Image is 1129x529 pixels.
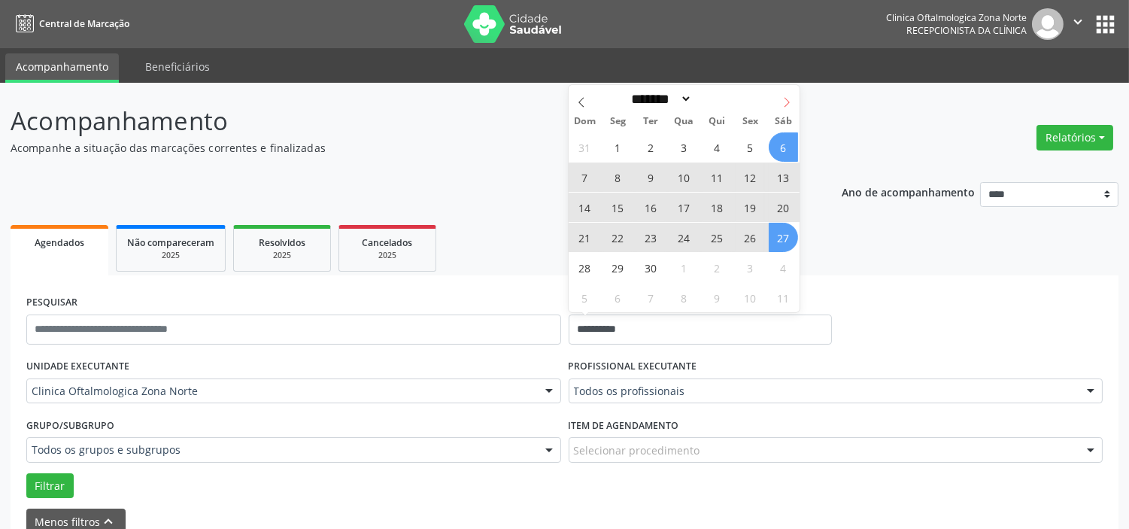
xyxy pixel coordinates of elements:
[703,163,732,192] span: Setembro 11, 2025
[769,253,798,282] span: Outubro 4, 2025
[5,53,119,83] a: Acompanhamento
[11,140,786,156] p: Acompanhe a situação das marcações correntes e finalizadas
[636,132,666,162] span: Setembro 2, 2025
[669,253,699,282] span: Outubro 1, 2025
[769,132,798,162] span: Setembro 6, 2025
[570,223,599,252] span: Setembro 21, 2025
[769,283,798,312] span: Outubro 11, 2025
[11,102,786,140] p: Acompanhamento
[569,355,697,379] label: PROFISSIONAL EXECUTANTE
[570,193,599,222] span: Setembro 14, 2025
[39,17,129,30] span: Central de Marcação
[32,442,530,458] span: Todos os grupos e subgrupos
[842,182,975,201] p: Ano de acompanhamento
[127,250,214,261] div: 2025
[886,11,1027,24] div: Clinica Oftalmologica Zona Norte
[259,236,305,249] span: Resolvidos
[26,473,74,499] button: Filtrar
[769,193,798,222] span: Setembro 20, 2025
[363,236,413,249] span: Cancelados
[135,53,220,80] a: Beneficiários
[636,253,666,282] span: Setembro 30, 2025
[1070,14,1086,30] i: 
[636,223,666,252] span: Setembro 23, 2025
[1036,125,1113,150] button: Relatórios
[669,283,699,312] span: Outubro 8, 2025
[636,193,666,222] span: Setembro 16, 2025
[769,223,798,252] span: Setembro 27, 2025
[736,283,765,312] span: Outubro 10, 2025
[603,283,633,312] span: Outubro 6, 2025
[570,132,599,162] span: Agosto 31, 2025
[574,442,700,458] span: Selecionar procedimento
[636,163,666,192] span: Setembro 9, 2025
[700,117,733,126] span: Qui
[602,117,635,126] span: Seg
[26,414,114,437] label: Grupo/Subgrupo
[1032,8,1064,40] img: img
[736,253,765,282] span: Outubro 3, 2025
[570,163,599,192] span: Setembro 7, 2025
[669,132,699,162] span: Setembro 3, 2025
[1092,11,1118,38] button: apps
[603,132,633,162] span: Setembro 1, 2025
[1064,8,1092,40] button: 
[703,253,732,282] span: Outubro 2, 2025
[703,132,732,162] span: Setembro 4, 2025
[26,355,129,379] label: UNIDADE EXECUTANTE
[736,223,765,252] span: Setembro 26, 2025
[636,283,666,312] span: Outubro 7, 2025
[692,91,742,107] input: Year
[603,253,633,282] span: Setembro 29, 2025
[736,163,765,192] span: Setembro 12, 2025
[26,291,77,315] label: PESQUISAR
[244,250,320,261] div: 2025
[569,117,602,126] span: Dom
[736,193,765,222] span: Setembro 19, 2025
[569,414,679,437] label: Item de agendamento
[350,250,425,261] div: 2025
[703,193,732,222] span: Setembro 18, 2025
[769,163,798,192] span: Setembro 13, 2025
[35,236,84,249] span: Agendados
[635,117,668,126] span: Ter
[574,384,1073,399] span: Todos os profissionais
[627,91,693,107] select: Month
[669,163,699,192] span: Setembro 10, 2025
[570,283,599,312] span: Outubro 5, 2025
[733,117,766,126] span: Sex
[603,163,633,192] span: Setembro 8, 2025
[668,117,701,126] span: Qua
[703,223,732,252] span: Setembro 25, 2025
[570,253,599,282] span: Setembro 28, 2025
[32,384,530,399] span: Clinica Oftalmologica Zona Norte
[766,117,800,126] span: Sáb
[603,193,633,222] span: Setembro 15, 2025
[127,236,214,249] span: Não compareceram
[703,283,732,312] span: Outubro 9, 2025
[669,193,699,222] span: Setembro 17, 2025
[669,223,699,252] span: Setembro 24, 2025
[736,132,765,162] span: Setembro 5, 2025
[603,223,633,252] span: Setembro 22, 2025
[906,24,1027,37] span: Recepcionista da clínica
[11,11,129,36] a: Central de Marcação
